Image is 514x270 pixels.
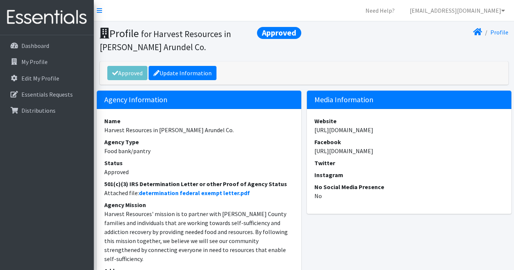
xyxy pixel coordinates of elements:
p: Dashboard [21,42,49,49]
img: HumanEssentials [3,5,91,30]
dt: 501(c)(3) IRS Determination Letter or other Proof of Agency Status [104,179,294,188]
dt: Agency Mission [104,200,294,209]
dd: Food bank/pantry [104,146,294,155]
dt: No Social Media Presence [314,182,504,191]
p: Essentials Requests [21,91,73,98]
a: determination federal exempt letter.pdf [139,189,250,197]
a: My Profile [3,54,91,69]
a: Profile [490,28,508,36]
dt: Twitter [314,158,504,167]
a: Edit My Profile [3,71,91,86]
dt: Status [104,158,294,167]
a: Essentials Requests [3,87,91,102]
h5: Agency Information [97,91,301,109]
a: Distributions [3,103,91,118]
dt: Website [314,116,504,125]
dd: [URL][DOMAIN_NAME] [314,125,504,134]
p: Distributions [21,107,56,114]
dd: [URL][DOMAIN_NAME] [314,146,504,155]
h5: Media Information [307,91,511,109]
a: [EMAIL_ADDRESS][DOMAIN_NAME] [404,3,511,18]
dt: Name [104,116,294,125]
a: Dashboard [3,38,91,53]
dt: Facebook [314,137,504,146]
dd: Approved [104,167,294,176]
dt: Instagram [314,170,504,179]
span: Approved [257,27,301,39]
p: Edit My Profile [21,75,59,82]
dd: Attached file: [104,188,294,197]
dd: Harvest Resources in [PERSON_NAME] Arundel Co. [104,125,294,134]
p: My Profile [21,58,48,66]
dd: No [314,191,504,200]
a: Need Help? [359,3,401,18]
a: Update Information [149,66,216,80]
h1: Profile [100,27,301,53]
dd: Harvest Resources' mission is to partner with [PERSON_NAME] County families and individuals that ... [104,209,294,263]
dt: Agency Type [104,137,294,146]
small: for Harvest Resources in [PERSON_NAME] Arundel Co. [100,28,231,52]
